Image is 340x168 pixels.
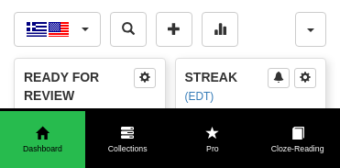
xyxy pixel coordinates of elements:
span: Cloze-Reading [255,143,340,155]
div: Streak [185,68,269,105]
button: Search sentences [110,12,147,47]
a: (EDT) [185,90,214,103]
span: Pro [170,143,256,155]
button: Add sentence to collection [156,12,192,47]
button: More stats [202,12,238,47]
span: Collections [85,143,170,155]
div: Ready for Review [24,68,134,105]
